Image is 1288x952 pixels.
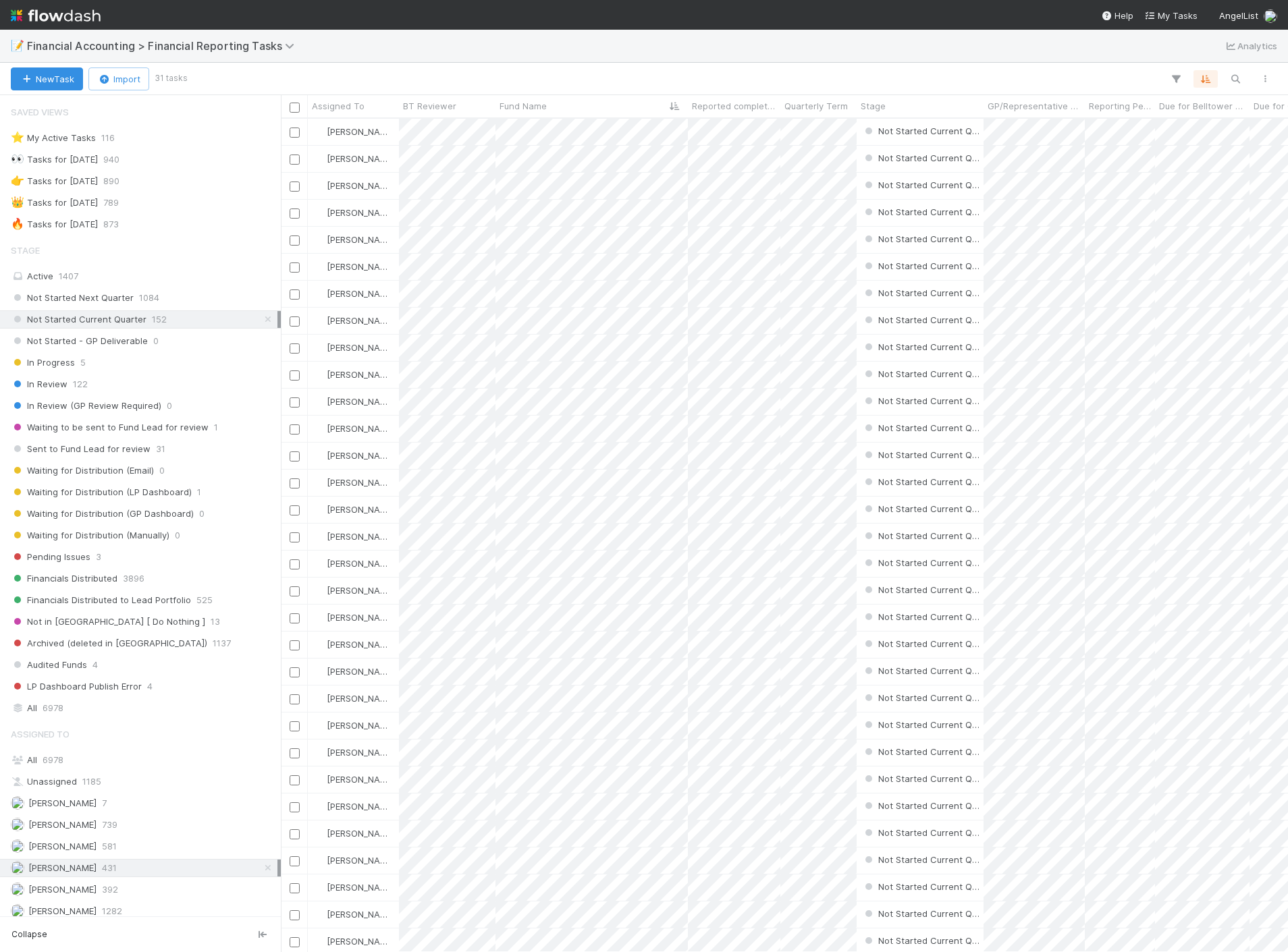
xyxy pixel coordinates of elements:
span: 6978 [43,754,63,765]
div: Not Started Current Quarter [862,367,984,381]
div: [PERSON_NAME] [313,880,392,894]
span: Not Started Current Quarter [862,260,998,271]
span: GP/Representative wants to review [988,99,1081,113]
span: [PERSON_NAME] [327,531,395,542]
span: [PERSON_NAME] [327,882,395,893]
span: [PERSON_NAME] [327,396,395,407]
div: Not Started Current Quarter [862,259,984,273]
img: avatar_c7c7de23-09de-42ad-8e02-7981c37ee075.png [314,261,325,272]
div: [PERSON_NAME] [313,557,392,570]
span: [PERSON_NAME] [327,828,395,839]
input: Toggle Row Selected [290,883,300,893]
span: [PERSON_NAME] [28,797,97,808]
span: 5 [80,354,86,371]
span: [PERSON_NAME] [327,504,395,515]
span: 4 [92,656,98,673]
input: Toggle Row Selected [290,289,300,300]
span: Financial Accounting > Financial Reporting Tasks [27,39,301,53]
input: Toggle Row Selected [290,424,300,435]
span: 0 [159,462,165,479]
span: [PERSON_NAME] [327,612,395,623]
span: [PERSON_NAME] [327,639,395,650]
small: 31 tasks [155,72,188,84]
span: Waiting for Distribution (Manually) [11,527,169,544]
button: Import [88,67,149,90]
span: [PERSON_NAME] [327,153,395,164]
input: Toggle Row Selected [290,586,300,596]
span: Not Started Current Quarter [862,638,998,649]
input: Toggle Row Selected [290,856,300,866]
span: [PERSON_NAME] [327,207,395,218]
div: [PERSON_NAME] [313,746,392,759]
span: Not Started Current Quarter [862,530,998,541]
div: [PERSON_NAME] [313,692,392,705]
span: 116 [101,130,115,146]
img: avatar_c7c7de23-09de-42ad-8e02-7981c37ee075.png [314,774,325,785]
span: Not Started Current Quarter [862,422,998,433]
span: 👉 [11,175,24,186]
span: Not Started Current Quarter [11,311,146,328]
img: avatar_c7c7de23-09de-42ad-8e02-7981c37ee075.png [314,558,325,569]
img: avatar_fee1282a-8af6-4c79-b7c7-bf2cfad99775.png [11,818,24,831]
span: Not Started Current Quarter [862,125,998,136]
span: Saved Views [11,99,69,125]
span: Not Started Current Quarter [862,557,998,568]
span: Not Started Current Quarter [862,341,998,352]
div: Not Started Current Quarter [862,772,984,785]
span: 1185 [82,773,101,790]
span: Not Started Current Quarter [862,908,998,919]
span: [PERSON_NAME] [327,261,395,272]
img: avatar_c7c7de23-09de-42ad-8e02-7981c37ee075.png [314,747,325,758]
span: [PERSON_NAME] [327,585,395,596]
img: avatar_c7c7de23-09de-42ad-8e02-7981c37ee075.png [314,207,325,218]
span: Not Started Current Quarter [862,773,998,784]
div: [PERSON_NAME] [313,125,392,138]
input: Toggle Row Selected [290,235,300,246]
img: avatar_c7c7de23-09de-42ad-8e02-7981c37ee075.png [314,396,325,407]
input: Toggle Row Selected [290,775,300,785]
span: [PERSON_NAME] [327,288,395,299]
img: avatar_c7c7de23-09de-42ad-8e02-7981c37ee075.png [314,369,325,380]
span: 1407 [59,271,78,281]
img: avatar_c7c7de23-09de-42ad-8e02-7981c37ee075.png [314,693,325,704]
span: Quarterly Term [784,99,848,113]
div: Not Started Current Quarter [862,529,984,542]
div: [PERSON_NAME] [313,287,392,300]
img: avatar_c7c7de23-09de-42ad-8e02-7981c37ee075.png [314,855,325,866]
input: Toggle Row Selected [290,451,300,461]
div: Tasks for [DATE] [11,216,98,233]
span: 1137 [213,635,231,652]
input: Toggle Row Selected [290,505,300,515]
div: Help [1101,9,1133,22]
input: Toggle Row Selected [290,694,300,704]
input: Toggle Row Selected [290,910,300,920]
span: LP Dashboard Publish Error [11,678,142,695]
img: avatar_c7c7de23-09de-42ad-8e02-7981c37ee075.png [314,153,325,164]
div: Not Started Current Quarter [862,853,984,866]
span: 1084 [139,289,159,306]
img: avatar_c7c7de23-09de-42ad-8e02-7981c37ee075.png [314,423,325,434]
span: My Tasks [1144,10,1198,21]
input: Toggle Row Selected [290,748,300,758]
img: avatar_c7c7de23-09de-42ad-8e02-7981c37ee075.png [314,882,325,893]
span: 525 [196,592,213,609]
div: [PERSON_NAME] [313,260,392,273]
span: [PERSON_NAME] [28,841,97,851]
span: Financials Distributed [11,570,117,587]
input: Toggle Row Selected [290,181,300,192]
div: Not Started Current Quarter [862,151,984,165]
span: Not Started Next Quarter [11,289,134,306]
span: 0 [153,333,159,349]
span: 431 [102,860,117,876]
input: Toggle Row Selected [290,370,300,381]
span: Not Started Current Quarter [862,287,998,298]
span: [PERSON_NAME] [327,936,395,947]
input: Toggle Row Selected [290,343,300,354]
img: avatar_c7c7de23-09de-42ad-8e02-7981c37ee075.png [314,531,325,542]
span: [PERSON_NAME] [327,666,395,677]
span: 3 [96,549,101,565]
span: [PERSON_NAME] [327,693,395,704]
span: ⭐ [11,132,24,143]
span: [PERSON_NAME] [327,315,395,326]
span: [PERSON_NAME] [327,126,395,137]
